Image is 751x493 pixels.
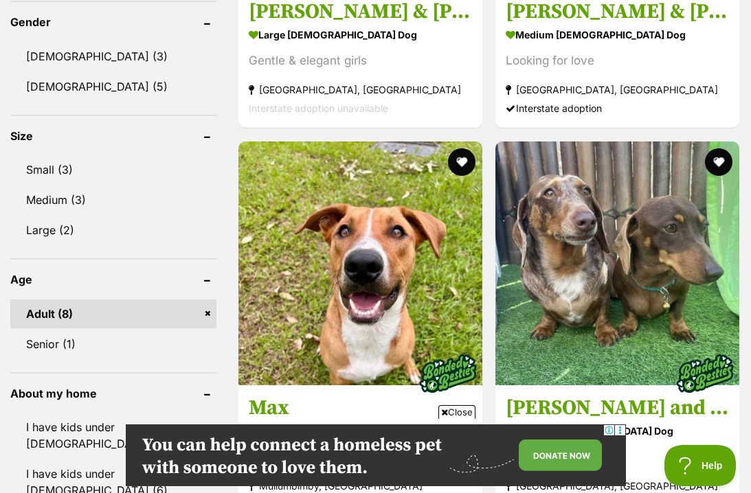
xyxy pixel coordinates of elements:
div: Gentle & elegant girls [249,52,472,71]
a: [DEMOGRAPHIC_DATA] (3) [10,42,216,71]
button: favourite [448,148,475,176]
img: bonded besties [671,339,739,408]
img: Marley and Truffles - Dachshund (Miniature Smooth Haired) Dog [495,141,739,385]
a: I have kids under [DEMOGRAPHIC_DATA] (3) [10,413,216,458]
header: Age [10,273,216,286]
strong: large [DEMOGRAPHIC_DATA] Dog [249,25,472,45]
a: Senior (1) [10,330,216,358]
a: Small (3) [10,155,216,184]
iframe: Advertisement [126,424,626,486]
a: Adult (8) [10,299,216,328]
header: Size [10,130,216,142]
strong: [GEOGRAPHIC_DATA], [GEOGRAPHIC_DATA] [506,81,729,100]
div: Looking for love [506,52,729,71]
img: Max - Australian Kelpie Dog [238,141,482,385]
header: About my home [10,387,216,400]
span: Interstate adoption unavailable [249,103,388,115]
a: [DEMOGRAPHIC_DATA] (5) [10,72,216,101]
a: Medium (3) [10,185,216,214]
strong: medium [DEMOGRAPHIC_DATA] Dog [506,25,729,45]
h3: Max [249,395,472,421]
div: Interstate adoption [506,100,729,118]
img: bonded besties [414,339,482,408]
strong: [GEOGRAPHIC_DATA], [GEOGRAPHIC_DATA] [249,81,472,100]
a: Large (2) [10,216,216,244]
header: Gender [10,16,216,28]
iframe: Help Scout Beacon - Open [664,445,737,486]
button: favourite [705,148,732,176]
span: Close [438,405,475,419]
h3: [PERSON_NAME] and [PERSON_NAME] [506,395,729,421]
